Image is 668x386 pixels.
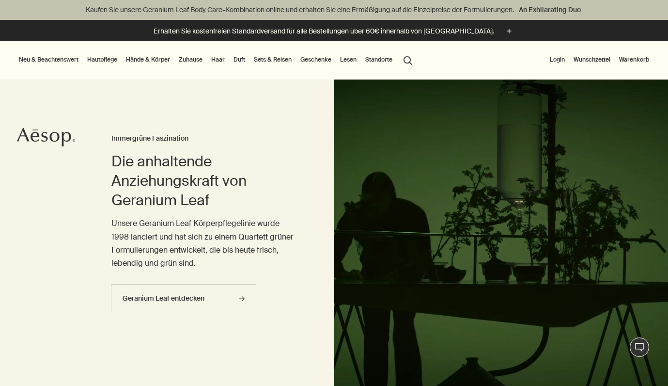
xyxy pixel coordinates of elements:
[85,54,119,65] a: Hautpflege
[17,128,75,147] svg: Aesop
[548,41,651,80] nav: supplementary
[617,54,651,65] button: Warenkorb
[298,54,333,65] a: Geschenke
[111,152,295,210] h2: Die anhaltende Anziehungskraft von Geranium Leaf
[177,54,204,65] a: Zuhause
[154,26,494,36] p: Erhalten Sie kostenfreien Standardversand für alle Bestellungen über 60€ innerhalb von [GEOGRAPHI...
[338,54,358,65] a: Lesen
[111,284,256,313] a: Geranium Leaf entdecken
[517,4,583,15] a: An Exhilarating Duo
[399,50,417,69] button: Menüpunkt "Suche" öffnen
[363,54,394,65] button: Standorte
[111,133,295,145] h3: Immergrüne Faszination
[111,217,295,270] p: Unsere Geranium Leaf Körperpflegelinie wurde 1998 lanciert und hat sich zu einem Quartett grüner ...
[17,128,75,149] a: Aesop
[630,338,649,357] button: Live-Support Chat
[17,54,80,65] button: Neu & Beachtenswert
[10,5,658,15] p: Kaufen Sie unsere Geranium Leaf Body Care-Kombination online und erhalten Sie eine Ermäßigung auf...
[124,54,172,65] a: Hände & Körper
[232,54,247,65] a: Duft
[572,54,612,65] a: Wunschzettel
[17,41,417,80] nav: primary
[209,54,227,65] a: Haar
[154,26,514,37] button: Erhalten Sie kostenfreien Standardversand für alle Bestellungen über 60€ innerhalb von [GEOGRAPHI...
[548,54,567,65] button: Login
[252,54,294,65] a: Sets & Reisen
